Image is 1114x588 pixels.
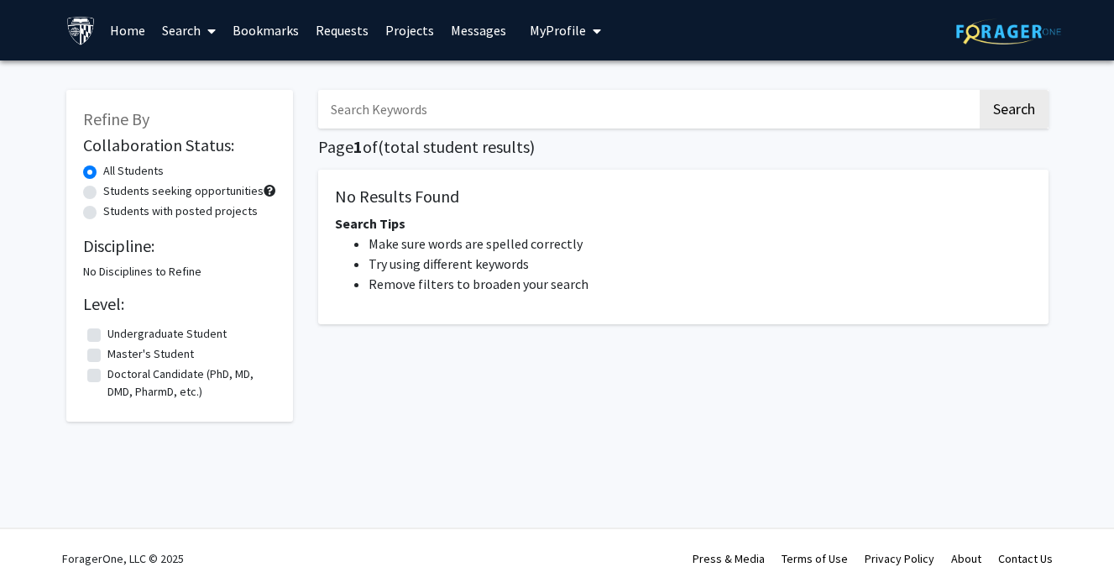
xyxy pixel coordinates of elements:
h2: Discipline: [83,236,276,256]
a: Search [154,1,224,60]
a: Press & Media [693,551,765,566]
a: Requests [307,1,377,60]
label: Students seeking opportunities [103,182,264,200]
button: Search [980,90,1049,129]
a: Home [102,1,154,60]
h2: Collaboration Status: [83,135,276,155]
a: About [951,551,981,566]
img: ForagerOne Logo [956,18,1061,45]
div: No Disciplines to Refine [83,263,276,281]
a: Projects [377,1,442,60]
label: Doctoral Candidate (PhD, MD, DMD, PharmD, etc.) [107,365,272,401]
span: 1 [353,136,363,157]
div: ForagerOne, LLC © 2025 [62,529,184,588]
h2: Level: [83,294,276,314]
h5: No Results Found [335,186,1032,207]
label: Students with posted projects [103,202,258,220]
label: Undergraduate Student [107,325,227,343]
iframe: Chat [13,512,71,575]
a: Contact Us [998,551,1053,566]
label: Master's Student [107,345,194,363]
label: All Students [103,162,164,180]
h1: Page of ( total student results) [318,137,1049,157]
img: Johns Hopkins University Logo [66,16,96,45]
span: My Profile [530,22,586,39]
a: Terms of Use [782,551,848,566]
span: Search Tips [335,215,405,232]
li: Try using different keywords [369,254,1032,274]
a: Messages [442,1,515,60]
span: Refine By [83,108,149,129]
a: Privacy Policy [865,551,934,566]
a: Bookmarks [224,1,307,60]
li: Remove filters to broaden your search [369,274,1032,294]
nav: Page navigation [318,341,1049,380]
li: Make sure words are spelled correctly [369,234,1032,254]
input: Search Keywords [318,90,977,129]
